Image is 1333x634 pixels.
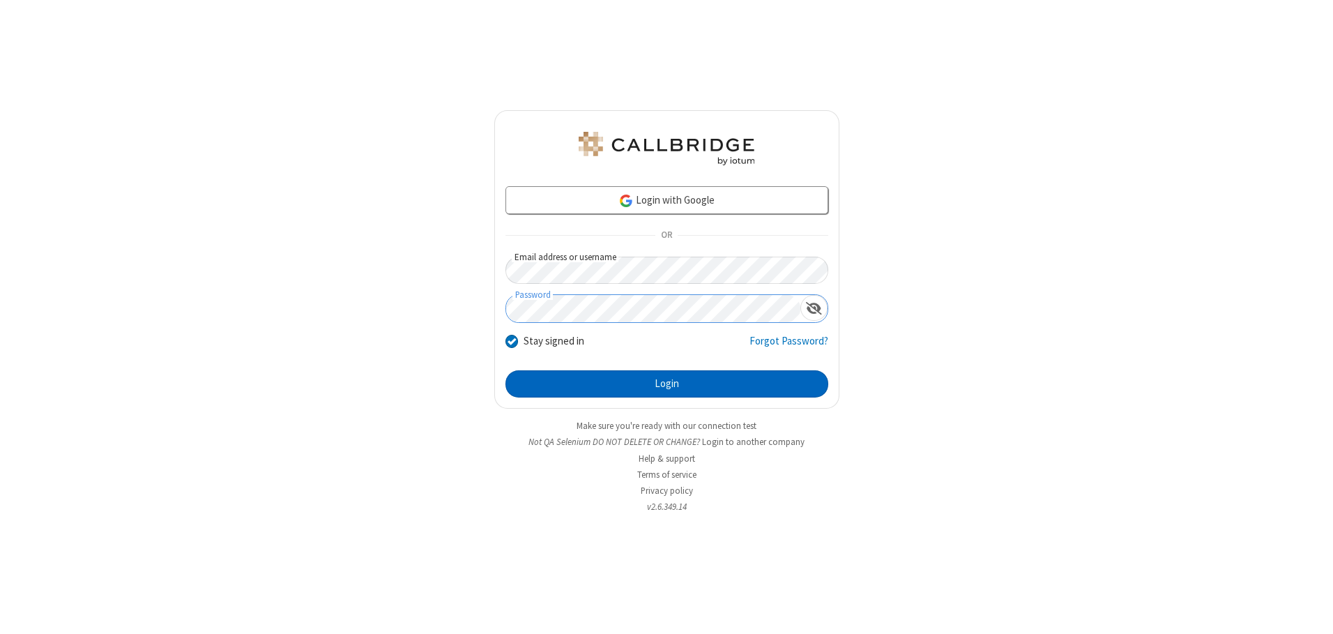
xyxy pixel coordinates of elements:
label: Stay signed in [524,333,584,349]
a: Forgot Password? [749,333,828,360]
button: Login to another company [702,435,805,448]
img: QA Selenium DO NOT DELETE OR CHANGE [576,132,757,165]
a: Terms of service [637,469,696,481]
a: Help & support [639,453,695,465]
button: Login [505,370,828,398]
input: Email address or username [505,257,828,284]
input: Password [506,295,800,322]
span: OR [655,226,678,246]
li: Not QA Selenium DO NOT DELETE OR CHANGE? [494,435,839,448]
a: Login with Google [505,186,828,214]
a: Make sure you're ready with our connection test [577,420,756,432]
img: google-icon.png [618,193,634,209]
li: v2.6.349.14 [494,500,839,513]
div: Show password [800,295,828,321]
a: Privacy policy [641,485,693,497]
